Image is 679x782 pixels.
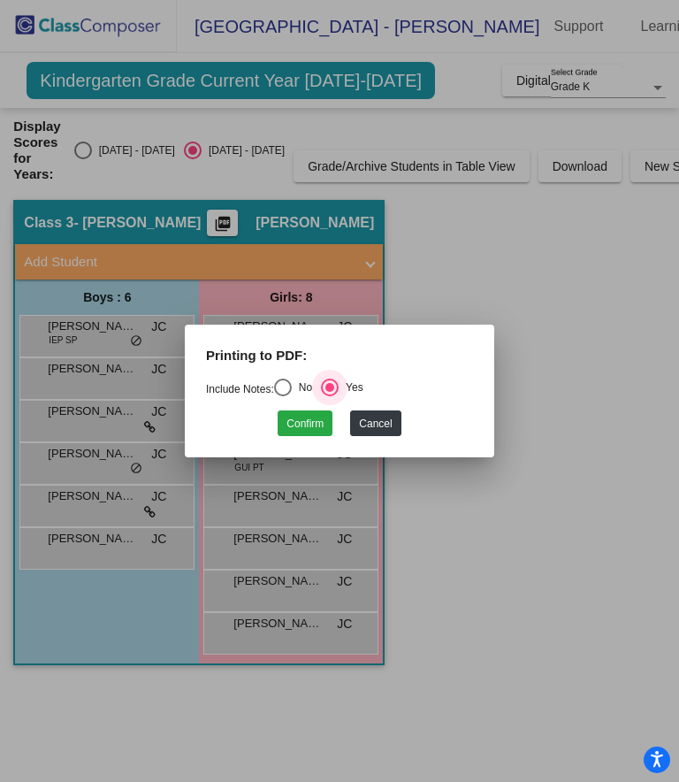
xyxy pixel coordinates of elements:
button: Confirm [278,410,332,436]
div: Yes [339,379,363,395]
mat-radio-group: Select an option [206,383,363,395]
label: Printing to PDF: [206,346,307,366]
a: Include Notes: [206,383,274,395]
button: Cancel [350,410,401,436]
div: No [292,379,312,395]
